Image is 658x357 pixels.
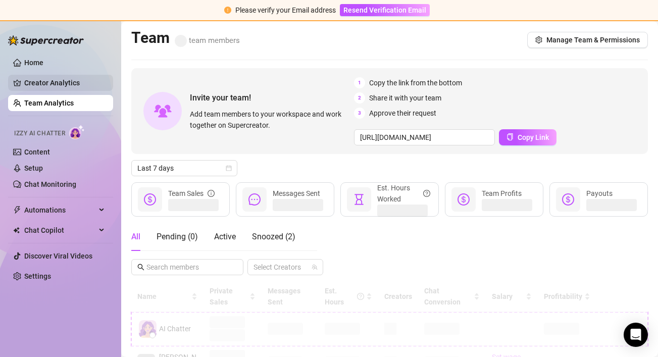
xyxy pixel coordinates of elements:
span: dollar-circle [144,193,156,206]
span: Team Profits [482,189,522,197]
a: Discover Viral Videos [24,252,92,260]
span: question-circle [423,182,430,205]
span: Messages Sent [273,189,320,197]
a: Home [24,59,43,67]
div: Team Sales [168,188,215,199]
span: Payouts [586,189,613,197]
div: Pending ( 0 ) [157,231,198,243]
button: Copy Link [499,129,556,145]
span: Manage Team & Permissions [546,36,640,44]
span: Copy the link from the bottom [369,77,462,88]
span: 3 [354,108,365,119]
div: Please verify your Email address [235,5,336,16]
div: All [131,231,140,243]
span: Share it with your team [369,92,441,104]
span: Last 7 days [137,161,231,176]
input: Search members [146,262,229,273]
span: search [137,264,144,271]
span: Automations [24,202,96,218]
span: 2 [354,92,365,104]
span: team [312,264,318,270]
span: info-circle [208,188,215,199]
span: Approve their request [369,108,436,119]
a: Content [24,148,50,156]
span: message [248,193,261,206]
span: Resend Verification Email [343,6,426,14]
a: Setup [24,164,43,172]
div: Est. Hours Worked [377,182,430,205]
span: setting [535,36,542,43]
div: Open Intercom Messenger [624,323,648,347]
button: Manage Team & Permissions [527,32,648,48]
a: Settings [24,272,51,280]
span: team members [175,36,240,45]
a: Chat Monitoring [24,180,76,188]
a: Creator Analytics [24,75,105,91]
span: Snoozed ( 2 ) [252,232,295,241]
span: dollar-circle [562,193,574,206]
span: dollar-circle [458,193,470,206]
img: logo-BBDzfeDw.svg [8,35,84,45]
span: Invite your team! [190,91,354,104]
img: Chat Copilot [13,227,20,234]
span: Chat Copilot [24,222,96,238]
span: Active [214,232,236,241]
span: thunderbolt [13,206,21,214]
span: copy [507,133,514,140]
h2: Team [131,28,240,47]
span: exclamation-circle [224,7,231,14]
img: AI Chatter [69,125,85,139]
span: Add team members to your workspace and work together on Supercreator. [190,109,350,131]
span: Copy Link [518,133,549,141]
button: Resend Verification Email [340,4,430,16]
span: 1 [354,77,365,88]
a: Team Analytics [24,99,74,107]
span: calendar [226,165,232,171]
span: hourglass [353,193,365,206]
span: Izzy AI Chatter [14,129,65,138]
